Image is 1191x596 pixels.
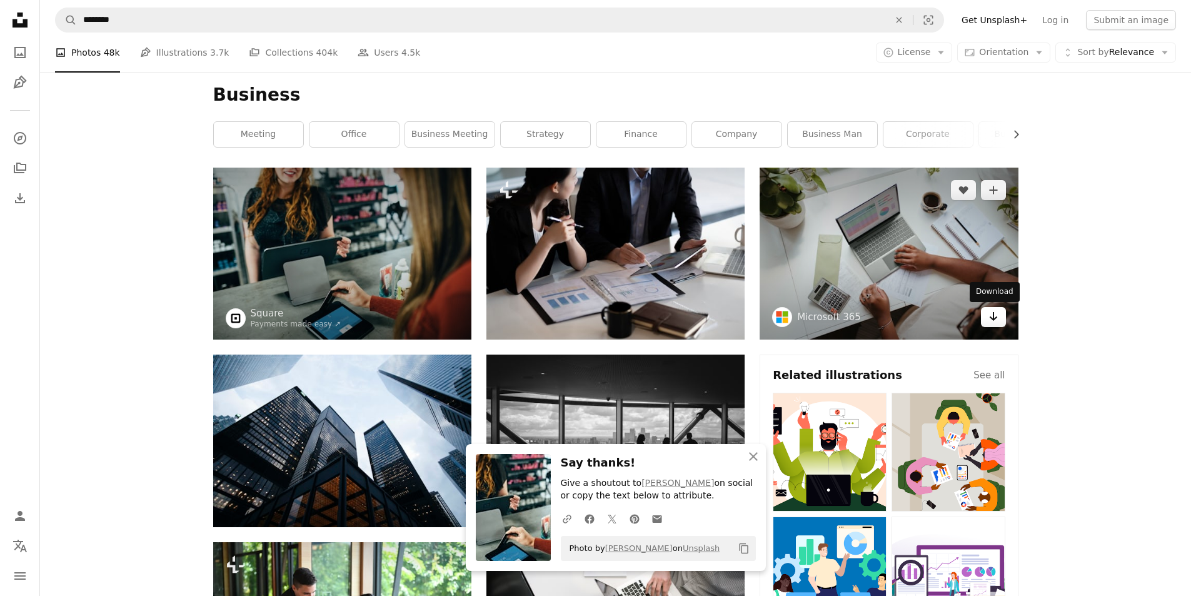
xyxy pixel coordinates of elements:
[486,355,745,527] img: people standing inside city building
[501,122,590,147] a: strategy
[760,168,1018,340] img: a person sitting at a table with a laptop
[596,122,686,147] a: finance
[405,122,495,147] a: business meeting
[251,307,341,320] a: Square
[1055,43,1176,63] button: Sort byRelevance
[885,8,913,32] button: Clear
[876,43,953,63] button: License
[213,168,471,340] img: woman holding magnetic card
[1077,47,1108,57] span: Sort by
[683,543,720,553] a: Unsplash
[773,368,902,383] h4: Related illustrations
[8,186,33,211] a: Download History
[1035,10,1076,30] a: Log in
[316,46,338,59] span: 404k
[1077,46,1154,59] span: Relevance
[981,180,1006,200] button: Add to Collection
[773,393,887,511] img: premium_vector-1710425435145-7f4f0b49edcf
[973,368,1005,383] a: See all
[210,46,229,59] span: 3.7k
[8,563,33,588] button: Menu
[8,533,33,558] button: Language
[358,33,420,73] a: Users 4.5k
[981,307,1006,327] a: Download
[213,435,471,446] a: low angle photo of city high rise buildings during daytime
[8,40,33,65] a: Photos
[214,122,303,147] a: meeting
[954,10,1035,30] a: Get Unsplash+
[646,506,668,531] a: Share over email
[970,282,1020,302] div: Download
[733,538,755,559] button: Copy to clipboard
[561,477,756,502] p: Give a shoutout to on social or copy the text below to attribute.
[797,311,861,323] a: Microsoft 365
[951,180,976,200] button: Like
[226,308,246,328] img: Go to Square's profile
[601,506,623,531] a: Share on Twitter
[563,538,720,558] span: Photo by on
[760,248,1018,259] a: a person sitting at a table with a laptop
[251,320,341,328] a: Payments made easy ↗
[979,122,1068,147] a: businessman
[486,168,745,340] img: Close up of business people discussing a financial plan with paperwork and digital tablet.
[883,122,973,147] a: corporate
[605,543,673,553] a: [PERSON_NAME]
[55,8,944,33] form: Find visuals sitewide
[692,122,781,147] a: company
[578,506,601,531] a: Share on Facebook
[561,454,756,472] h3: Say thanks!
[140,33,229,73] a: Illustrations 3.7k
[213,355,471,527] img: low angle photo of city high rise buildings during daytime
[309,122,399,147] a: office
[8,8,33,35] a: Home — Unsplash
[772,307,792,327] img: Go to Microsoft 365's profile
[8,126,33,151] a: Explore
[249,33,338,73] a: Collections 404k
[892,393,1005,511] img: premium_vector-1710425434883-777491e24a16
[957,43,1050,63] button: Orientation
[641,478,714,488] a: [PERSON_NAME]
[486,248,745,259] a: Close up of business people discussing a financial plan with paperwork and digital tablet.
[1005,122,1018,147] button: scroll list to the right
[898,47,931,57] span: License
[913,8,943,32] button: Visual search
[788,122,877,147] a: business man
[1086,10,1176,30] button: Submit an image
[8,503,33,528] a: Log in / Sign up
[56,8,77,32] button: Search Unsplash
[213,84,1018,106] h1: Business
[979,47,1028,57] span: Orientation
[401,46,420,59] span: 4.5k
[213,248,471,259] a: woman holding magnetic card
[8,156,33,181] a: Collections
[8,70,33,95] a: Illustrations
[486,435,745,446] a: people standing inside city building
[623,506,646,531] a: Share on Pinterest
